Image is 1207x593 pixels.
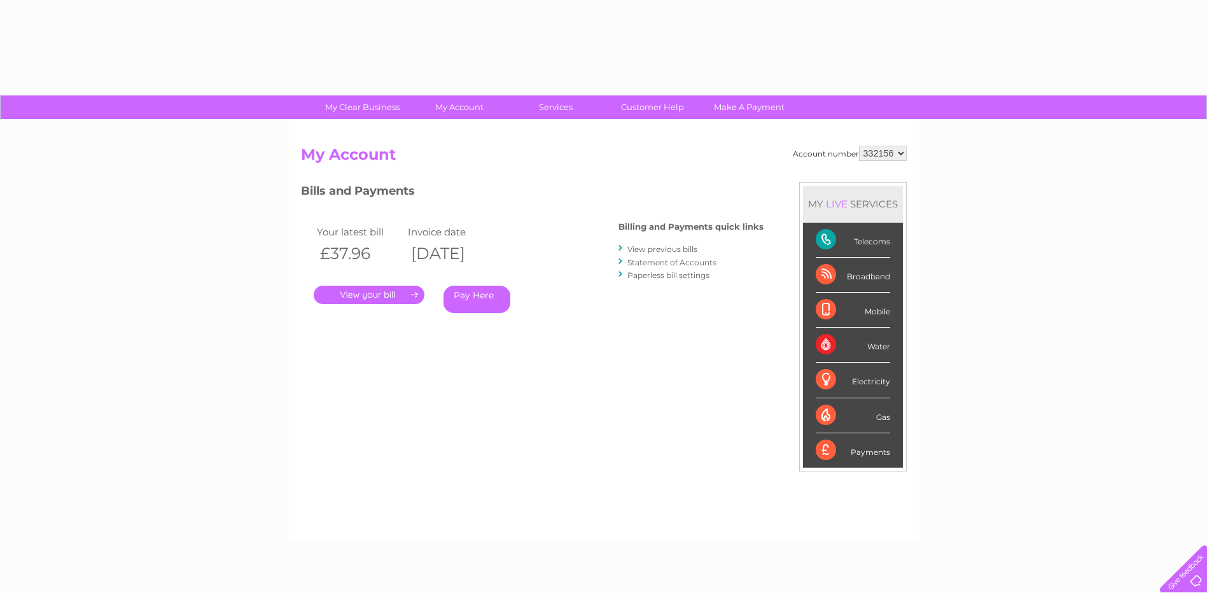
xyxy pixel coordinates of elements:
a: View previous bills [627,244,697,254]
div: LIVE [823,198,850,210]
a: Paperless bill settings [627,270,709,280]
a: My Account [407,95,512,119]
a: Make A Payment [697,95,802,119]
th: [DATE] [405,241,496,267]
h3: Bills and Payments [301,182,764,204]
div: Water [816,328,890,363]
div: Gas [816,398,890,433]
a: Customer Help [600,95,705,119]
a: My Clear Business [310,95,415,119]
div: Account number [793,146,907,161]
th: £37.96 [314,241,405,267]
div: MY SERVICES [803,186,903,222]
h4: Billing and Payments quick links [618,222,764,232]
div: Electricity [816,363,890,398]
div: Broadband [816,258,890,293]
a: Pay Here [443,286,510,313]
div: Payments [816,433,890,468]
div: Telecoms [816,223,890,258]
td: Your latest bill [314,223,405,241]
a: . [314,286,424,304]
td: Invoice date [405,223,496,241]
a: Statement of Accounts [627,258,716,267]
div: Mobile [816,293,890,328]
a: Services [503,95,608,119]
h2: My Account [301,146,907,170]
